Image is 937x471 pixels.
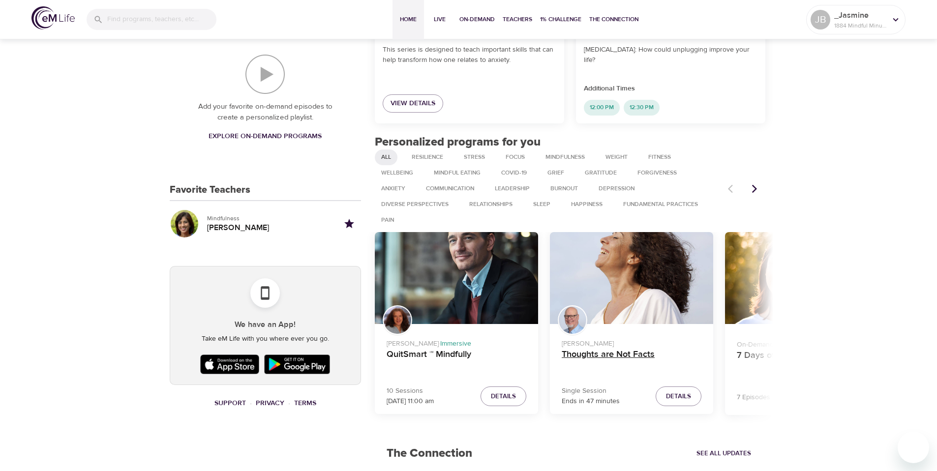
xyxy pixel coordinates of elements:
span: Home [396,14,420,25]
p: On-Demand [737,336,877,350]
a: View Details [383,94,443,113]
li: · [288,397,290,410]
div: Relationships [463,197,519,212]
div: Weight [599,149,634,165]
div: Focus [499,149,531,165]
span: 12:00 PM [584,103,620,112]
h4: 7 Days of Emotional Intelligence [737,350,877,374]
span: See All Updates [696,448,751,459]
img: logo [31,6,75,29]
div: Forgiveness [631,165,683,181]
span: Diverse Perspectives [375,200,454,208]
div: Sleep [527,197,557,212]
div: Mindful Eating [427,165,487,181]
span: Focus [500,153,531,161]
span: Teachers [503,14,532,25]
h4: QuitSmart ™ Mindfully [387,349,526,373]
p: 1884 Mindful Minutes [834,21,886,30]
div: Depression [592,181,641,197]
div: JB [811,10,830,29]
p: Additional Times [584,84,757,94]
div: Grief [541,165,571,181]
a: Privacy [256,399,284,408]
span: 1% Challenge [540,14,581,25]
span: Anxiety [375,184,411,193]
span: COVID-19 [495,169,533,177]
div: Leadership [488,181,536,197]
span: Weight [600,153,634,161]
span: Grief [542,169,570,177]
div: Fundamental Practices [617,197,704,212]
div: 12:00 PM [584,100,620,116]
span: Burnout [544,184,584,193]
div: Pain [375,212,400,228]
button: Thoughts are Not Facts [550,232,713,324]
span: Details [491,391,516,402]
span: Live [428,14,452,25]
div: 12:30 PM [624,100,660,116]
p: [DATE] 11:00 am [387,396,434,407]
span: On-Demand [459,14,495,25]
div: Fitness [642,149,677,165]
span: Fitness [642,153,677,161]
div: Wellbeing [375,165,420,181]
div: Mindfulness [539,149,591,165]
span: Sleep [527,200,556,208]
a: Terms [294,399,316,408]
h3: Favorite Teachers [170,184,250,196]
span: Wellbeing [375,169,419,177]
p: _Jasmine [834,9,886,21]
a: Explore On-Demand Programs [205,127,326,146]
span: The Connection [589,14,638,25]
p: [PERSON_NAME] [562,335,701,349]
span: Gratitude [579,169,623,177]
button: 7 Days of Emotional Intelligence [725,232,888,324]
button: Details [481,386,526,407]
span: Mindful Eating [428,169,486,177]
span: Fundamental Practices [617,200,704,208]
span: Pain [375,216,400,224]
div: Gratitude [578,165,623,181]
span: All [375,153,397,161]
span: Leadership [489,184,536,193]
img: Apple App Store [198,352,262,377]
p: Mindfulness [207,214,330,223]
span: Forgiveness [632,169,683,177]
span: Stress [458,153,491,161]
p: 10 Sessions [387,386,434,396]
h2: Personalized programs for you [375,135,766,149]
div: COVID-19 [495,165,533,181]
div: All [375,149,397,165]
span: Explore On-Demand Programs [209,130,322,143]
p: Single Session [562,386,620,396]
p: Take eM Life with you where ever you go. [178,334,353,344]
span: Mindfulness [540,153,591,161]
span: Relationships [463,200,518,208]
span: Depression [593,184,640,193]
button: Details [656,386,701,407]
p: [PERSON_NAME] · [387,335,526,349]
span: 12:30 PM [624,103,660,112]
span: Details [666,391,691,402]
iframe: Button to launch messaging window [898,432,929,463]
img: Google Play Store [262,352,332,377]
span: Resilience [406,153,449,161]
p: 7 Episodes [737,392,770,403]
button: Next items [744,178,765,200]
h5: We have an App! [178,320,353,330]
p: Ends in 47 minutes [562,396,620,407]
input: Find programs, teachers, etc... [107,9,216,30]
img: On-Demand Playlist [245,55,285,94]
div: Anxiety [375,181,412,197]
p: Add your favorite on-demand episodes to create a personalized playlist. [189,101,341,123]
div: Burnout [544,181,584,197]
nav: breadcrumb [170,397,361,410]
span: Immersive [440,339,471,348]
div: Communication [420,181,481,197]
a: Support [214,399,246,408]
h5: [PERSON_NAME] [207,223,330,233]
li: · [250,397,252,410]
span: Communication [420,184,480,193]
div: Stress [457,149,491,165]
span: Happiness [565,200,608,208]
